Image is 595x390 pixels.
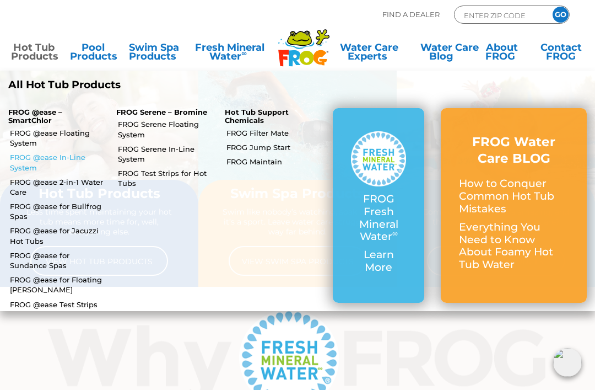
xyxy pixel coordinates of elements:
a: All Hot Tub Products [8,79,289,92]
a: ContactFROG [538,43,584,65]
h3: FROG Water Care BLOG [459,134,569,167]
sup: ∞ [241,49,247,57]
a: FROG @ease 2-in-1 Water Care [10,177,108,197]
a: FROG @ease for Sundance Spas [10,250,108,270]
a: FROG Serene Floating System [118,119,216,139]
p: Hot Tub Support Chemicals [225,108,316,125]
sup: ∞ [392,228,398,238]
p: Learn More [351,249,406,274]
p: FROG Fresh Mineral Water [351,193,406,243]
p: FROG @ease – SmartChlor [8,108,100,125]
a: FROG @ease Test Strips [10,300,108,309]
p: Everything You Need to Know About Foamy Hot Tub Water [459,221,569,271]
a: AboutFROG [479,43,525,65]
input: Zip Code Form [463,9,537,22]
a: PoolProducts [70,43,116,65]
a: FROG Test Strips for Hot Tubs [118,168,216,188]
a: FROG @ease for Bullfrog Spas [10,201,108,221]
a: FROG Maintain [226,157,324,167]
a: FROG @ease for Floating [PERSON_NAME] [10,275,108,295]
a: Fresh MineralWater∞ [188,43,272,65]
a: FROG Jump Start [226,142,324,152]
a: FROG Serene In-Line System [118,144,216,164]
a: FROG @ease for Jacuzzi Hot Tubs [10,226,108,245]
a: FROG @ease In-Line System [10,152,108,172]
a: FROG @ease Floating System [10,128,108,148]
a: Hot TubProducts [11,43,57,65]
p: Find A Dealer [382,6,440,24]
a: FROG Fresh Mineral Water∞ Learn More [351,131,406,280]
a: FROG Water Care BLOG How to Conquer Common Hot Tub Mistakes Everything You Need to Know About Foa... [459,134,569,277]
a: Swim SpaProducts [129,43,175,65]
input: GO [553,7,569,23]
a: Water CareExperts [332,43,407,65]
p: How to Conquer Common Hot Tub Mistakes [459,178,569,215]
a: Water CareBlog [420,43,466,65]
a: FROG Filter Mate [226,128,324,138]
p: FROG Serene – Bromine [116,108,208,117]
img: openIcon [553,348,582,377]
